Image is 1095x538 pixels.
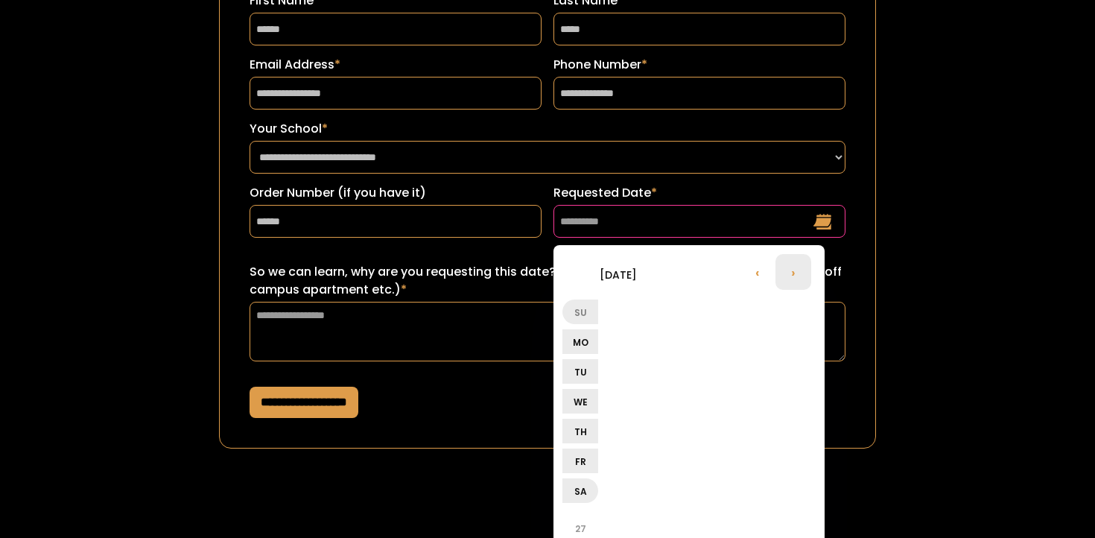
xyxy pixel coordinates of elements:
[562,256,674,292] li: [DATE]
[562,300,598,324] li: Su
[250,56,542,74] label: Email Address
[553,56,845,74] label: Phone Number
[553,184,845,202] label: Requested Date
[250,120,845,138] label: Your School
[250,263,845,299] label: So we can learn, why are you requesting this date? (ex: sorority recruitment, lease turn over for...
[740,254,775,290] li: ‹
[562,359,598,384] li: Tu
[562,419,598,443] li: Th
[562,389,598,414] li: We
[250,184,542,202] label: Order Number (if you have it)
[562,449,598,473] li: Fr
[562,478,598,503] li: Sa
[562,329,598,354] li: Mo
[775,254,811,290] li: ›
